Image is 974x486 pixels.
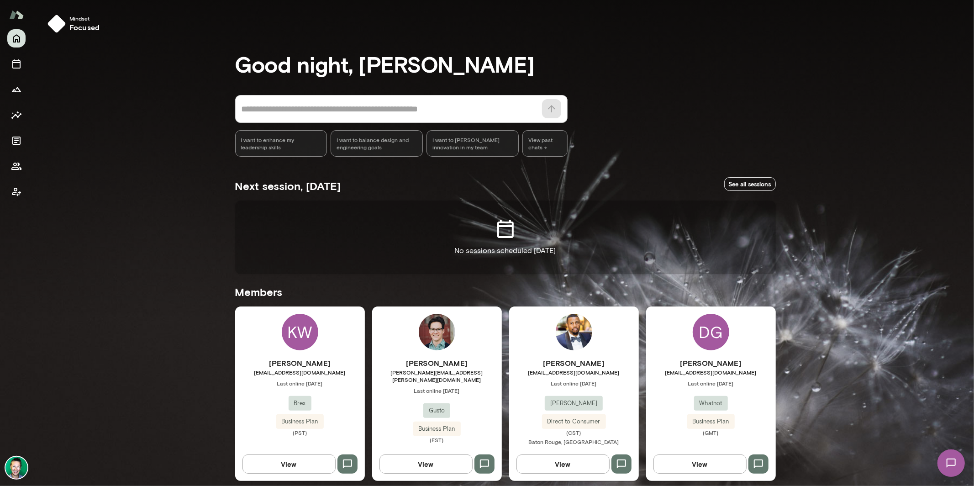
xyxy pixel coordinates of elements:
span: [PERSON_NAME] [545,399,603,408]
h3: Good night, [PERSON_NAME] [235,51,776,77]
button: View [379,454,473,474]
span: [PERSON_NAME][EMAIL_ADDRESS][PERSON_NAME][DOMAIN_NAME] [372,369,502,383]
h6: [PERSON_NAME] [235,358,365,369]
button: Insights [7,106,26,124]
button: Members [7,157,26,175]
span: Baton Rouge, [GEOGRAPHIC_DATA] [529,438,619,445]
span: (GMT) [646,429,776,436]
button: Sessions [7,55,26,73]
img: Daniel Flynn [419,314,455,350]
span: Last online [DATE] [235,380,365,387]
span: [EMAIL_ADDRESS][DOMAIN_NAME] [509,369,639,376]
span: I want to enhance my leadership skills [241,136,321,151]
button: Documents [7,132,26,150]
span: Last online [DATE] [372,387,502,394]
span: I want to [PERSON_NAME] innovation in my team [432,136,513,151]
img: Brian Lawrence [5,457,27,479]
span: Whatnot [694,399,728,408]
button: Growth Plan [7,80,26,99]
span: Last online [DATE] [509,380,639,387]
span: (CST) [509,429,639,436]
div: I want to [PERSON_NAME] innovation in my team [426,130,519,157]
button: View [516,454,610,474]
span: (EST) [372,436,502,444]
span: Brex [289,399,311,408]
span: Direct to Consumer [542,417,606,426]
span: I want to balance design and engineering goals [337,136,417,151]
img: Anthony Buchanan [556,314,592,350]
button: Client app [7,183,26,201]
p: No sessions scheduled [DATE] [455,245,556,256]
h5: Members [235,285,776,299]
a: See all sessions [724,177,776,191]
h6: [PERSON_NAME] [372,358,502,369]
button: Mindsetfocused [44,11,107,37]
div: I want to enhance my leadership skills [235,130,327,157]
span: Business Plan [276,417,324,426]
div: I want to balance design and engineering goals [331,130,423,157]
span: Last online [DATE] [646,380,776,387]
h5: Next session, [DATE] [235,179,341,193]
div: KW [282,314,318,350]
span: Gusto [423,406,450,415]
button: View [653,454,747,474]
h6: [PERSON_NAME] [646,358,776,369]
span: [EMAIL_ADDRESS][DOMAIN_NAME] [646,369,776,376]
img: mindset [47,15,66,33]
span: Business Plan [413,424,461,433]
img: Mento [9,6,24,23]
span: View past chats -> [522,130,567,157]
span: (PST) [235,429,365,436]
button: Home [7,29,26,48]
span: Business Plan [687,417,735,426]
div: DG [693,314,729,350]
span: [EMAIL_ADDRESS][DOMAIN_NAME] [235,369,365,376]
span: Mindset [69,15,100,22]
h6: [PERSON_NAME] [509,358,639,369]
h6: focused [69,22,100,33]
button: View [242,454,336,474]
